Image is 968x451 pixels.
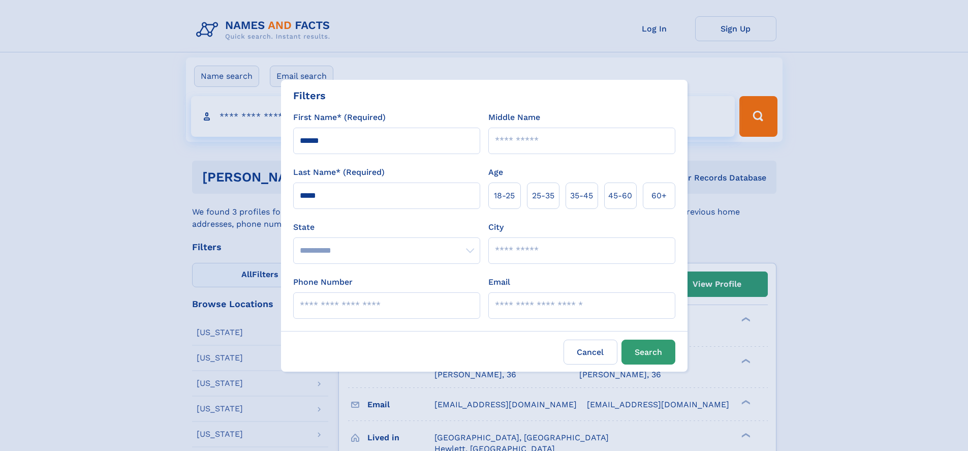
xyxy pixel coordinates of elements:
span: 45‑60 [608,190,632,202]
span: 18‑25 [494,190,515,202]
div: Filters [293,88,326,103]
label: Email [488,276,510,288]
span: 25‑35 [532,190,554,202]
label: Phone Number [293,276,353,288]
label: City [488,221,504,233]
label: First Name* (Required) [293,111,386,124]
button: Search [621,340,675,365]
span: 35‑45 [570,190,593,202]
label: Last Name* (Required) [293,166,385,178]
label: State [293,221,480,233]
span: 60+ [651,190,667,202]
label: Middle Name [488,111,540,124]
label: Cancel [564,340,617,365]
label: Age [488,166,503,178]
